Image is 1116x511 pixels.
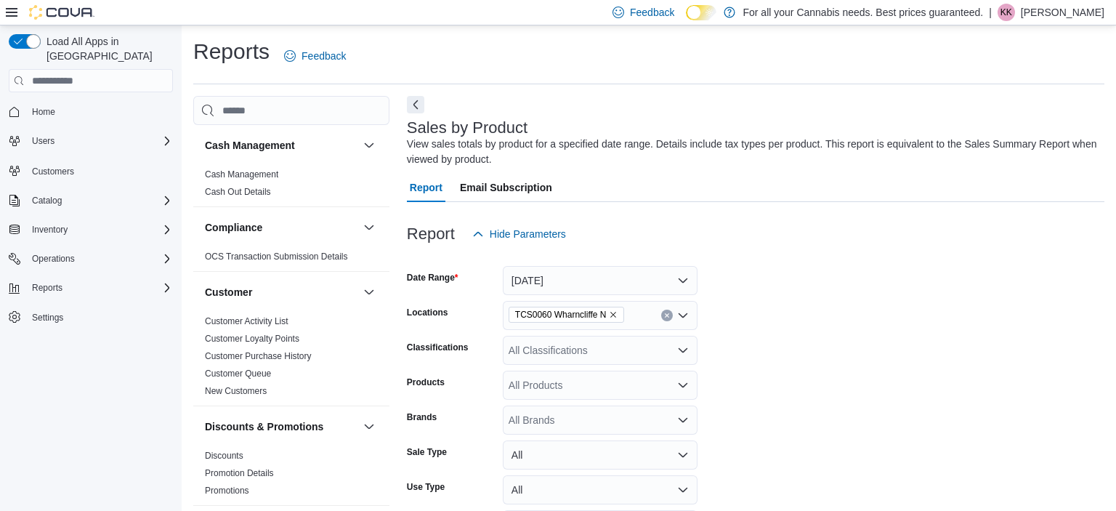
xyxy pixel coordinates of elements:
[26,161,173,180] span: Customers
[26,250,173,267] span: Operations
[407,342,469,353] label: Classifications
[26,279,68,297] button: Reports
[509,307,625,323] span: TCS0060 Wharncliffe N
[193,447,389,505] div: Discounts & Promotions
[407,137,1097,167] div: View sales totals by product for a specified date range. Details include tax types per product. T...
[205,468,274,478] a: Promotion Details
[205,450,243,462] span: Discounts
[26,192,68,209] button: Catalog
[205,485,249,496] span: Promotions
[205,386,267,396] a: New Customers
[3,190,179,211] button: Catalog
[193,313,389,406] div: Customer
[205,333,299,345] span: Customer Loyalty Points
[29,5,94,20] img: Cova
[407,225,455,243] h3: Report
[205,220,357,235] button: Compliance
[32,312,63,323] span: Settings
[193,248,389,271] div: Compliance
[677,310,689,321] button: Open list of options
[32,135,54,147] span: Users
[3,160,179,181] button: Customers
[686,5,716,20] input: Dark Mode
[360,137,378,154] button: Cash Management
[302,49,346,63] span: Feedback
[32,253,75,265] span: Operations
[32,166,74,177] span: Customers
[205,369,271,379] a: Customer Queue
[26,102,173,121] span: Home
[407,446,447,458] label: Sale Type
[3,307,179,328] button: Settings
[205,385,267,397] span: New Customers
[1000,4,1012,21] span: KK
[503,440,697,470] button: All
[26,308,173,326] span: Settings
[503,266,697,295] button: [DATE]
[998,4,1015,21] div: Kate Kerschner
[205,350,312,362] span: Customer Purchase History
[205,285,357,299] button: Customer
[205,334,299,344] a: Customer Loyalty Points
[205,316,288,326] a: Customer Activity List
[360,283,378,301] button: Customer
[989,4,992,21] p: |
[205,315,288,327] span: Customer Activity List
[205,451,243,461] a: Discounts
[515,307,607,322] span: TCS0060 Wharncliffe N
[193,37,270,66] h1: Reports
[743,4,983,21] p: For all your Cannabis needs. Best prices guaranteed.
[205,186,271,198] span: Cash Out Details
[360,418,378,435] button: Discounts & Promotions
[490,227,566,241] span: Hide Parameters
[26,192,173,209] span: Catalog
[503,475,697,504] button: All
[205,138,357,153] button: Cash Management
[26,132,60,150] button: Users
[278,41,352,71] a: Feedback
[677,414,689,426] button: Open list of options
[3,101,179,122] button: Home
[677,379,689,391] button: Open list of options
[460,173,552,202] span: Email Subscription
[32,106,55,118] span: Home
[360,219,378,236] button: Compliance
[407,96,424,113] button: Next
[407,119,527,137] h3: Sales by Product
[407,272,458,283] label: Date Range
[26,221,73,238] button: Inventory
[205,285,252,299] h3: Customer
[26,279,173,297] span: Reports
[26,309,69,326] a: Settings
[26,103,61,121] a: Home
[205,252,348,262] a: OCS Transaction Submission Details
[661,310,673,321] button: Clear input
[3,249,179,269] button: Operations
[26,250,81,267] button: Operations
[9,95,173,366] nav: Complex example
[205,351,312,361] a: Customer Purchase History
[205,187,271,197] a: Cash Out Details
[407,411,437,423] label: Brands
[686,20,687,21] span: Dark Mode
[205,138,295,153] h3: Cash Management
[3,220,179,240] button: Inventory
[193,166,389,206] div: Cash Management
[26,132,173,150] span: Users
[466,220,572,249] button: Hide Parameters
[205,368,271,379] span: Customer Queue
[32,195,62,206] span: Catalog
[407,377,445,388] label: Products
[32,282,62,294] span: Reports
[26,163,80,180] a: Customers
[609,310,618,319] button: Remove TCS0060 Wharncliffe N from selection in this group
[407,307,448,318] label: Locations
[410,173,442,202] span: Report
[205,419,323,434] h3: Discounts & Promotions
[205,467,274,479] span: Promotion Details
[205,169,278,180] a: Cash Management
[1021,4,1104,21] p: [PERSON_NAME]
[41,34,173,63] span: Load All Apps in [GEOGRAPHIC_DATA]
